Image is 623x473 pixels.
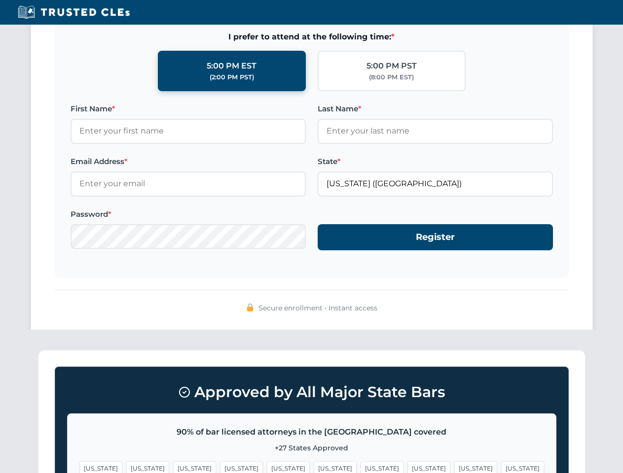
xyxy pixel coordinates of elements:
[318,103,553,115] label: Last Name
[318,224,553,250] button: Register
[71,103,306,115] label: First Name
[71,156,306,168] label: Email Address
[71,208,306,220] label: Password
[258,303,377,313] span: Secure enrollment • Instant access
[71,31,553,43] span: I prefer to attend at the following time:
[207,60,257,72] div: 5:00 PM EST
[71,171,306,196] input: Enter your email
[366,60,417,72] div: 5:00 PM PST
[246,304,254,311] img: 🔒
[79,426,544,439] p: 90% of bar licensed attorneys in the [GEOGRAPHIC_DATA] covered
[318,156,553,168] label: State
[318,119,553,143] input: Enter your last name
[369,72,414,82] div: (8:00 PM EST)
[71,119,306,143] input: Enter your first name
[79,442,544,453] p: +27 States Approved
[67,379,556,405] h3: Approved by All Major State Bars
[15,5,133,20] img: Trusted CLEs
[210,72,254,82] div: (2:00 PM PST)
[318,171,553,196] input: Florida (FL)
